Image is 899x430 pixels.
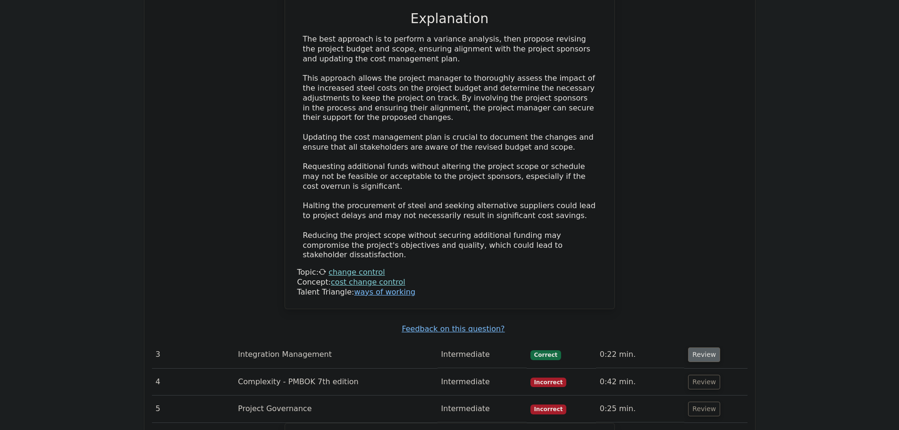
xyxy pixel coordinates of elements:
button: Review [688,402,720,416]
h3: Explanation [303,11,597,27]
button: Review [688,347,720,362]
td: Intermediate [437,369,527,396]
td: Integration Management [234,341,437,368]
div: Talent Triangle: [297,268,602,297]
div: The best approach is to perform a variance analysis, then propose revising the project budget and... [303,34,597,260]
td: 3 [152,341,235,368]
td: Intermediate [437,396,527,422]
a: change control [328,268,385,277]
span: Incorrect [530,378,567,387]
div: Topic: [297,268,602,278]
td: Intermediate [437,341,527,368]
button: Review [688,375,720,389]
span: Incorrect [530,405,567,414]
a: cost change control [331,278,405,287]
a: ways of working [354,287,415,296]
td: 0:42 min. [596,369,685,396]
td: 0:25 min. [596,396,685,422]
td: 0:22 min. [596,341,685,368]
td: Complexity - PMBOK 7th edition [234,369,437,396]
a: Feedback on this question? [402,324,504,333]
span: Correct [530,350,561,360]
td: Project Governance [234,396,437,422]
div: Concept: [297,278,602,287]
td: 4 [152,369,235,396]
td: 5 [152,396,235,422]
